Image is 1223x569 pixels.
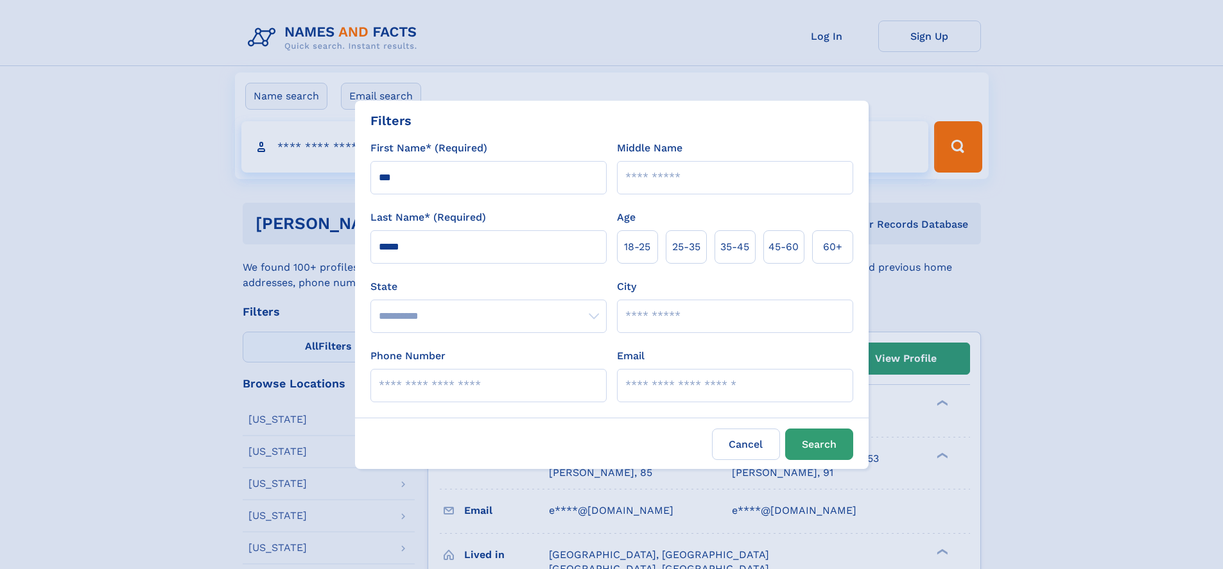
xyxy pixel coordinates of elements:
[617,140,682,156] label: Middle Name
[785,429,853,460] button: Search
[672,239,700,255] span: 25‑35
[617,348,645,364] label: Email
[370,348,446,364] label: Phone Number
[370,279,607,294] label: State
[624,239,650,255] span: 18‑25
[823,239,842,255] span: 60+
[712,429,780,460] label: Cancel
[370,111,412,130] div: Filters
[768,239,799,255] span: 45‑60
[720,239,749,255] span: 35‑45
[617,279,636,294] label: City
[370,210,486,225] label: Last Name* (Required)
[617,210,636,225] label: Age
[370,140,487,156] label: First Name* (Required)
